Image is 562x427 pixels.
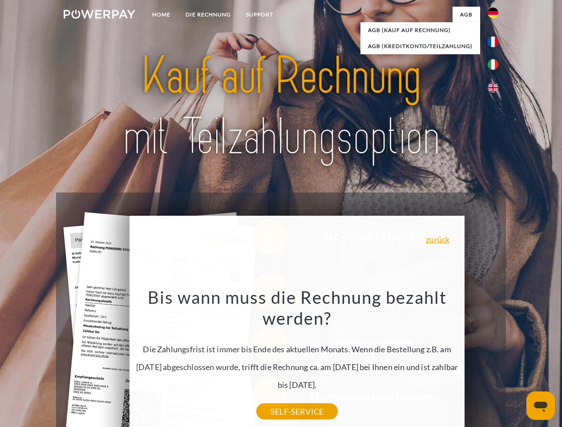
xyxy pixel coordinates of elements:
[85,43,477,170] img: title-powerpay_de.svg
[178,7,239,23] a: DIE RECHNUNG
[488,82,498,93] img: en
[488,8,498,18] img: de
[488,36,498,47] img: fr
[135,286,460,411] div: Die Zahlungsfrist ist immer bis Ende des aktuellen Monats. Wenn die Bestellung z.B. am [DATE] abg...
[135,286,460,329] h3: Bis wann muss die Rechnung bezahlt werden?
[64,10,135,19] img: logo-powerpay-white.svg
[239,7,281,23] a: SUPPORT
[526,391,555,420] iframe: Schaltfläche zum Öffnen des Messaging-Fensters
[488,59,498,70] img: it
[426,235,449,243] a: zurück
[453,7,480,23] a: agb
[145,7,178,23] a: Home
[360,38,480,54] a: AGB (Kreditkonto/Teilzahlung)
[256,403,338,419] a: SELF-SERVICE
[360,22,480,38] a: AGB (Kauf auf Rechnung)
